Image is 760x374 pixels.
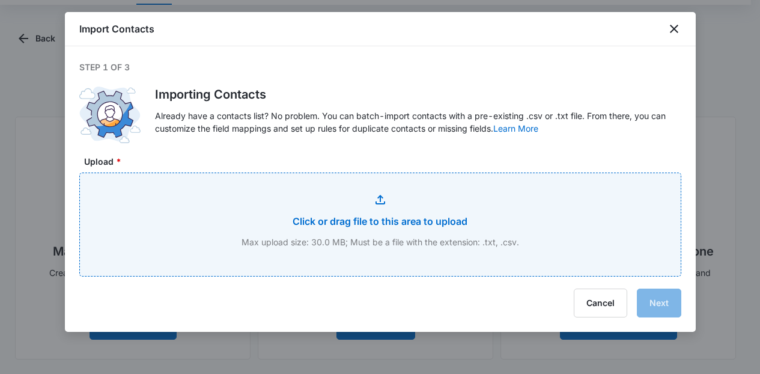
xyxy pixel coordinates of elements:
[155,85,681,103] h1: Importing Contacts
[79,61,681,73] p: Step 1 of 3
[79,22,154,36] h1: Import Contacts
[84,155,686,168] label: Upload
[574,289,627,317] button: Cancel
[493,123,538,133] a: Learn More
[155,109,681,135] p: Already have a contacts list? No problem. You can batch-import contacts with a pre-existing .csv ...
[667,22,681,36] button: close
